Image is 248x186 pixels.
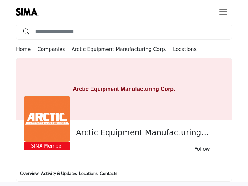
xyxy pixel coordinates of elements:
img: site Logo [16,8,42,16]
h1: Arctic Equipment Manufacturing Corp. [73,58,175,120]
a: Activity & Updates [41,170,77,181]
button: More details [219,148,224,151]
span: SIMA Member [25,143,69,150]
a: Locations [79,170,98,181]
span: Arctic Equipment Manufacturing Corp. [76,128,219,138]
a: Arctic Equipment Manufacturing Corp. [72,46,166,52]
a: Contacts [100,170,117,181]
button: Like [177,148,182,151]
a: Locations [168,46,197,52]
button: Toggle navigation [215,6,232,18]
a: Companies [37,46,71,52]
a: Overview [20,170,39,181]
a: Home [16,46,37,52]
input: Search Solutions [16,24,232,40]
button: Follow [185,144,216,154]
